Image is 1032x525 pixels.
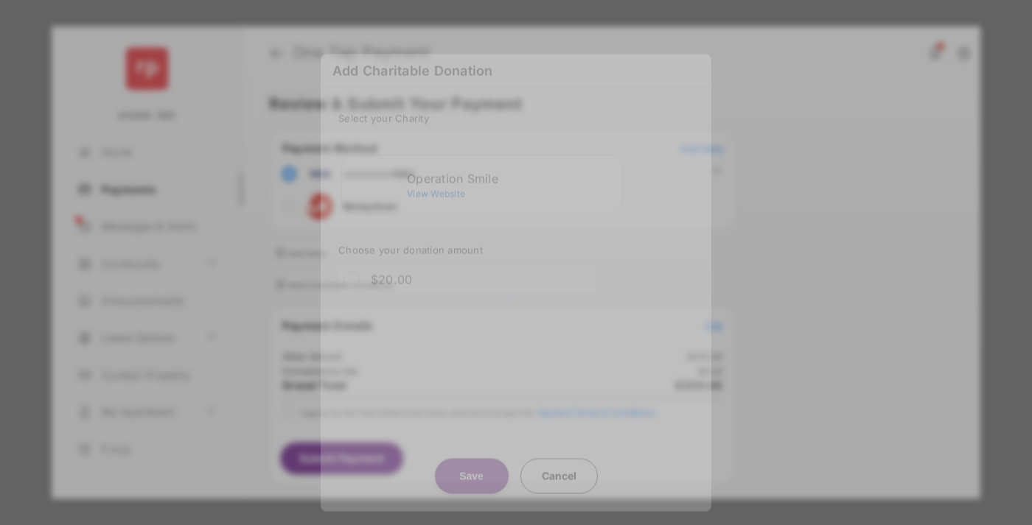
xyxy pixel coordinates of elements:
button: Cancel [520,458,598,493]
span: Select your Charity [338,112,429,124]
h6: Add Charitable Donation [321,54,711,88]
span: Choose your donation amount [338,244,483,256]
span: View Website [407,188,465,199]
button: Save [435,459,509,494]
div: Operation Smile [407,172,616,185]
label: $20.00 [371,272,413,286]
